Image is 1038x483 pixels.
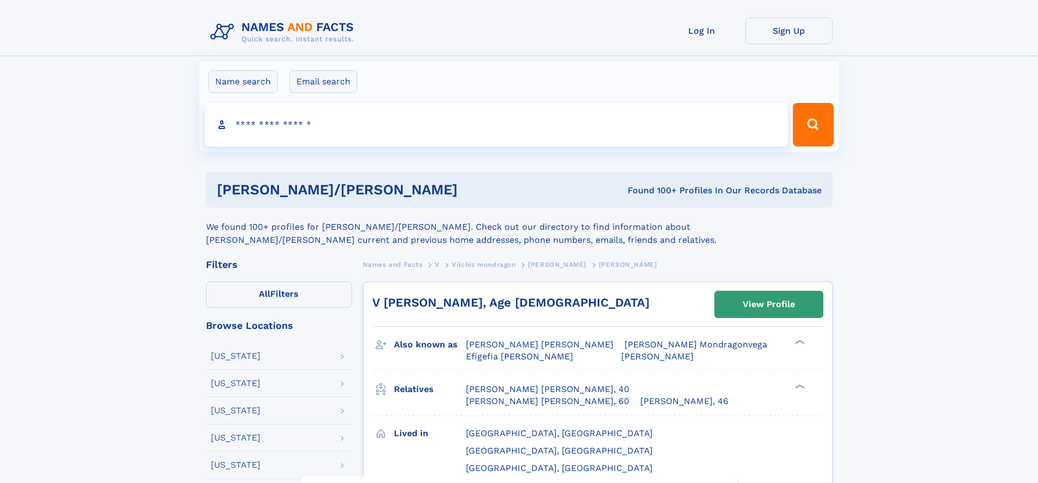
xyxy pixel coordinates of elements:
label: Name search [208,70,278,93]
label: Filters [206,282,352,308]
div: [US_STATE] [211,352,260,360]
a: Log In [658,17,745,44]
label: Email search [289,70,357,93]
span: All [259,289,270,299]
div: View Profile [743,292,795,317]
span: [GEOGRAPHIC_DATA], [GEOGRAPHIC_DATA] [466,463,653,473]
a: [PERSON_NAME] [528,258,586,271]
span: [GEOGRAPHIC_DATA], [GEOGRAPHIC_DATA] [466,445,653,456]
span: V [435,261,440,268]
span: [PERSON_NAME] [PERSON_NAME] [466,339,614,350]
div: Browse Locations [206,321,352,331]
h1: [PERSON_NAME]/[PERSON_NAME] [217,183,543,197]
span: [GEOGRAPHIC_DATA], [GEOGRAPHIC_DATA] [466,428,653,438]
span: Vilchiz mondragon [452,261,515,268]
div: [US_STATE] [211,461,260,469]
span: [PERSON_NAME] [528,261,586,268]
a: [PERSON_NAME] [PERSON_NAME], 60 [466,395,629,407]
div: [US_STATE] [211,379,260,388]
div: We found 100+ profiles for [PERSON_NAME]/[PERSON_NAME]. Check out our directory to find informati... [206,207,833,247]
div: ❯ [792,339,805,346]
a: V [PERSON_NAME], Age [DEMOGRAPHIC_DATA] [372,296,649,309]
h3: Relatives [394,380,466,399]
a: V [435,258,440,271]
input: search input [205,103,788,146]
h3: Also known as [394,335,466,354]
div: Filters [206,260,352,270]
a: [PERSON_NAME] [PERSON_NAME], 40 [466,383,629,395]
a: [PERSON_NAME], 46 [640,395,729,407]
div: [US_STATE] [211,433,260,442]
div: Found 100+ Profiles In Our Records Database [543,185,822,197]
a: Vilchiz mondragon [452,258,515,271]
h3: Lived in [394,424,466,443]
button: Search Button [793,103,833,146]
span: Efigefia [PERSON_NAME] [466,351,573,362]
a: View Profile [715,291,823,317]
div: ❯ [792,383,805,390]
a: Sign Up [745,17,833,44]
a: Names and Facts [363,258,423,271]
span: [PERSON_NAME] [599,261,657,268]
img: Logo Names and Facts [206,17,363,47]
div: [US_STATE] [211,406,260,415]
span: [PERSON_NAME] [621,351,694,362]
span: [PERSON_NAME] Mondragonvega [624,339,767,350]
